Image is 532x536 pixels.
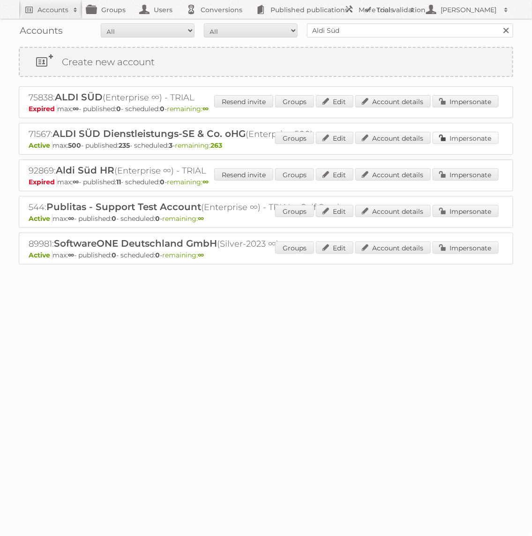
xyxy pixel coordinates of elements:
h2: [PERSON_NAME] [438,5,499,15]
strong: 0 [155,214,160,223]
a: Account details [355,242,431,254]
strong: 0 [116,105,121,113]
a: Impersonate [433,168,499,181]
span: SoftwareONE Deutschland GmbH [54,238,217,249]
a: Edit [316,168,353,181]
span: Active [29,251,52,259]
a: Resend invite [214,168,273,181]
h2: 71567: (Enterprise 500) [29,128,357,140]
span: Active [29,141,52,150]
strong: 0 [160,105,165,113]
p: max: - published: - scheduled: - [29,214,503,223]
a: Groups [275,168,314,181]
a: Account details [355,168,431,181]
a: Edit [316,132,353,144]
a: Account details [355,132,431,144]
a: Edit [316,205,353,217]
span: remaining: [162,214,204,223]
strong: ∞ [202,178,209,186]
span: Expired [29,105,57,113]
a: Resend invite [214,95,273,107]
span: remaining: [162,251,204,259]
strong: ∞ [68,251,74,259]
span: Expired [29,178,57,186]
strong: 11 [116,178,121,186]
a: Groups [275,132,314,144]
span: ALDI SÜD Dienstleistungs-SE & Co. oHG [52,128,246,139]
strong: 0 [155,251,160,259]
a: Edit [316,242,353,254]
span: remaining: [175,141,222,150]
a: Groups [275,205,314,217]
strong: 0 [112,251,116,259]
strong: 0 [160,178,165,186]
strong: 500 [68,141,81,150]
a: Groups [275,242,314,254]
span: Active [29,214,52,223]
a: Impersonate [433,242,499,254]
a: Create new account [20,48,512,76]
strong: ∞ [68,214,74,223]
strong: ∞ [73,178,79,186]
h2: 75838: (Enterprise ∞) - TRIAL [29,91,357,104]
span: ALDI SÜD [55,91,103,103]
a: Impersonate [433,95,499,107]
h2: Accounts [37,5,68,15]
strong: 235 [119,141,130,150]
p: max: - published: - scheduled: - [29,141,503,150]
p: max: - published: - scheduled: - [29,178,503,186]
h2: More tools [359,5,405,15]
strong: ∞ [73,105,79,113]
strong: 0 [112,214,116,223]
a: Account details [355,205,431,217]
a: Edit [316,95,353,107]
p: max: - published: - scheduled: - [29,251,503,259]
a: Impersonate [433,205,499,217]
strong: ∞ [198,214,204,223]
span: Publitas - Support Test Account [46,201,201,212]
span: remaining: [167,105,209,113]
a: Impersonate [433,132,499,144]
strong: 3 [169,141,172,150]
span: Aldi Süd HR [56,165,114,176]
h2: 92869: (Enterprise ∞) - TRIAL [29,165,357,177]
strong: ∞ [202,105,209,113]
a: Groups [275,95,314,107]
h2: 544: (Enterprise ∞) - TRIAL - Self Service [29,201,357,213]
p: max: - published: - scheduled: - [29,105,503,113]
strong: ∞ [198,251,204,259]
span: remaining: [167,178,209,186]
h2: 89981: (Silver-2023 ∞) [29,238,357,250]
strong: 263 [210,141,222,150]
a: Account details [355,95,431,107]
